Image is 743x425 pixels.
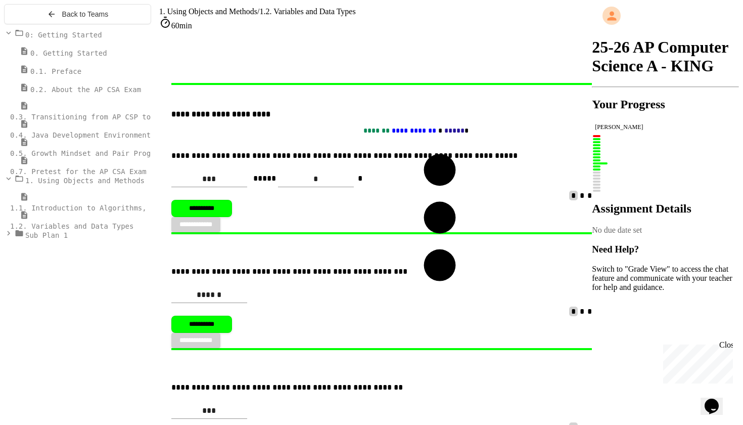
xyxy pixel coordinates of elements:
[62,10,109,18] span: Back to Teams
[25,177,145,185] span: 1. Using Objects and Methods
[179,21,192,30] span: min
[25,31,102,39] span: 0: Getting Started
[10,149,180,157] span: 0.5. Growth Mindset and Pair Programming
[592,38,739,75] h1: 25-26 AP Computer Science A - KING
[592,244,739,255] h3: Need Help?
[10,131,155,139] span: 0.4. Java Development Environments
[30,49,107,57] span: 0. Getting Started
[595,123,736,131] div: [PERSON_NAME]
[10,167,147,176] span: 0.7. Pretest for the AP CSA Exam
[592,265,739,292] p: Switch to "Grade View" to access the chat feature and communicate with your teacher for help and ...
[592,98,739,111] h2: Your Progress
[659,341,733,384] iframe: chat widget
[701,385,733,415] iframe: chat widget
[259,7,355,16] span: 1.2. Variables and Data Types
[30,86,141,94] span: 0.2. About the AP CSA Exam
[10,222,133,230] span: 1.2. Variables and Data Types
[30,67,81,75] span: 0.1. Preface
[25,231,68,239] span: Sub Plan 1
[171,21,179,30] span: 60
[592,4,739,27] div: My Account
[592,226,739,235] div: No due date set
[592,202,739,216] h2: Assignment Details
[10,204,261,212] span: 1.1. Introduction to Algorithms, Programming, and Compilers
[4,4,151,24] button: Back to Teams
[10,113,180,121] span: 0.3. Transitioning from AP CSP to AP CSA
[159,7,257,16] span: 1. Using Objects and Methods
[257,7,259,16] span: /
[4,4,70,64] div: Chat with us now!Close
